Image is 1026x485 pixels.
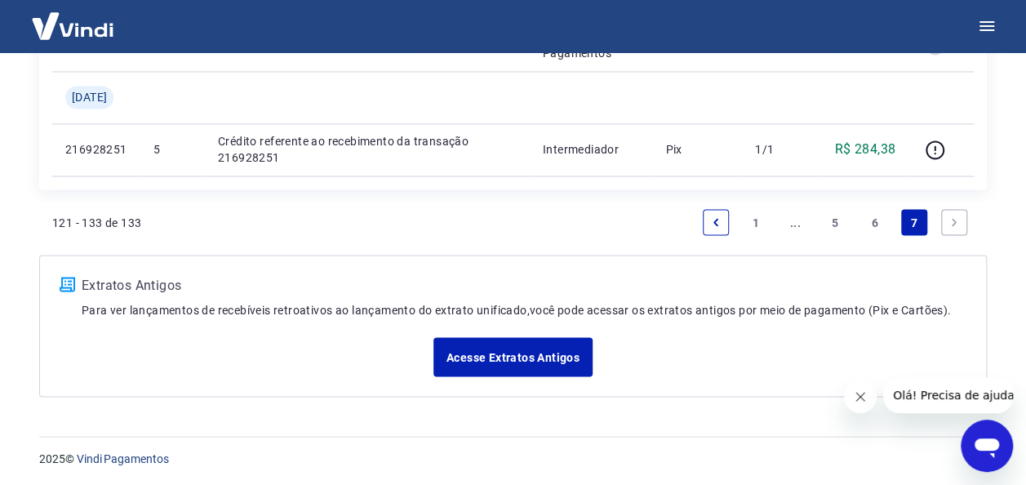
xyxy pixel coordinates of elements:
[755,141,803,158] p: 1/1
[883,377,1013,413] iframe: Mensagem da empresa
[961,420,1013,472] iframe: Botão para abrir a janela de mensagens
[822,209,848,235] a: Page 5
[60,277,75,291] img: ícone
[218,133,517,166] p: Crédito referente ao recebimento da transação 216928251
[433,337,593,376] a: Acesse Extratos Antigos
[835,140,896,159] p: R$ 284,38
[782,209,808,235] a: Jump backward
[65,141,127,158] p: 216928251
[20,1,126,51] img: Vindi
[941,209,967,235] a: Next page
[543,141,640,158] p: Intermediador
[665,141,729,158] p: Pix
[862,209,888,235] a: Page 6
[844,380,877,413] iframe: Fechar mensagem
[696,202,974,242] ul: Pagination
[77,452,169,465] a: Vindi Pagamentos
[82,301,966,318] p: Para ver lançamentos de recebíveis retroativos ao lançamento do extrato unificado, você pode aces...
[52,214,141,230] p: 121 - 133 de 133
[703,209,729,235] a: Previous page
[72,89,107,105] span: [DATE]
[10,11,137,24] span: Olá! Precisa de ajuda?
[153,141,192,158] p: 5
[82,275,966,295] p: Extratos Antigos
[901,209,927,235] a: Page 7 is your current page
[743,209,769,235] a: Page 1
[39,450,987,467] p: 2025 ©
